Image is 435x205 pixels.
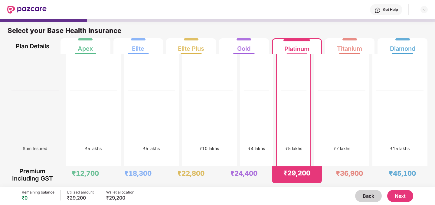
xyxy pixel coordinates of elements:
div: ₹15 lakhs [390,145,410,152]
div: ₹18,300 [125,169,152,178]
div: Gold [237,40,250,52]
div: Elite [132,40,144,52]
div: Titanium [337,40,362,52]
div: ₹4 lakhs [248,145,265,152]
div: ₹36,900 [336,169,363,178]
div: Premium Including GST [11,166,54,183]
div: Platinum [284,40,309,53]
div: Utilized amount [67,190,94,195]
button: Next [387,190,413,202]
div: Plan Details [11,38,54,54]
div: ₹22,800 [178,169,204,178]
div: Elite Plus [178,40,204,52]
div: ₹0 [22,195,54,201]
img: New Pazcare Logo [7,6,47,14]
div: ₹45,100 [389,169,416,178]
div: ₹5 lakhs [143,145,160,152]
div: Get Help [383,7,398,12]
div: Apex [78,40,93,52]
div: Diamond [390,40,415,52]
div: ₹29,200 [106,195,134,201]
div: ₹24,400 [231,169,257,178]
div: Remaining balance [22,190,54,195]
img: svg+xml;base64,PHN2ZyBpZD0iSGVscC0zMngzMiIgeG1sbnM9Imh0dHA6Ly93d3cudzMub3JnLzIwMDAvc3ZnIiB3aWR0aD... [374,7,381,13]
div: ₹5 lakhs [286,145,302,152]
div: ₹7 lakhs [334,145,350,152]
div: ₹29,200 [283,169,310,177]
div: ₹29,200 [67,195,94,201]
div: Select your Base Health Insurance [8,26,427,38]
div: Wallet allocation [106,190,134,195]
div: ₹10 lakhs [200,145,219,152]
img: svg+xml;base64,PHN2ZyBpZD0iRHJvcGRvd24tMzJ4MzIiIHhtbG5zPSJodHRwOi8vd3d3LnczLm9yZy8yMDAwL3N2ZyIgd2... [422,7,427,12]
button: Back [355,190,382,202]
div: ₹5 lakhs [85,145,102,152]
span: Sum Insured [23,143,47,154]
div: ₹12,700 [72,169,99,178]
